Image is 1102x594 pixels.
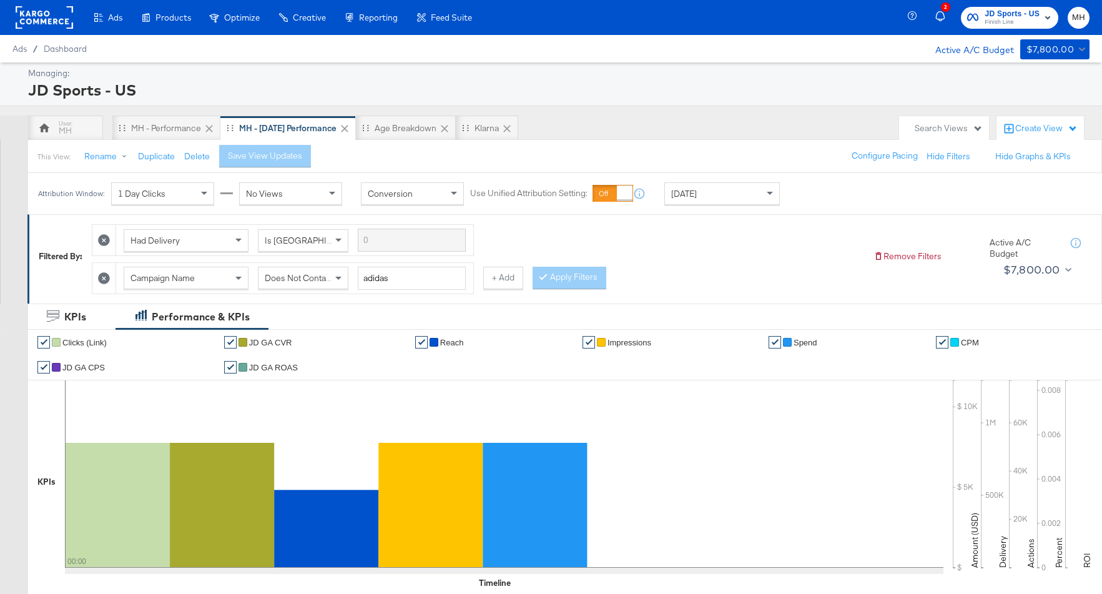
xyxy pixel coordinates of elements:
[224,361,237,374] a: ✔
[1015,122,1078,135] div: Create View
[358,267,466,290] input: Enter a search term
[843,145,927,167] button: Configure Pacing
[224,12,260,22] span: Optimize
[130,235,180,246] span: Had Delivery
[358,229,466,252] input: Enter a search term
[64,310,86,324] div: KPIs
[927,151,970,162] button: Hide Filters
[249,338,292,347] span: JD GA CVR
[265,272,333,284] span: Does Not Contain
[922,39,1014,58] div: Active A/C Budget
[1020,39,1090,59] button: $7,800.00
[1073,11,1085,25] span: MH
[44,44,87,54] a: Dashboard
[368,188,413,199] span: Conversion
[246,188,283,199] span: No Views
[470,188,588,200] label: Use Unified Attribution Setting:
[37,189,105,198] div: Attribution Window:
[62,338,107,347] span: Clicks (Link)
[794,338,817,347] span: Spend
[583,336,595,349] a: ✔
[969,513,980,568] text: Amount (USD)
[293,12,326,22] span: Creative
[1068,7,1090,29] button: MH
[28,67,1086,79] div: Managing:
[1053,538,1065,568] text: Percent
[239,122,337,134] div: MH - [DATE] Performance
[152,310,250,324] div: Performance & KPIs
[37,476,56,488] div: KPIs
[76,146,140,168] button: Rename
[462,124,469,131] div: Drag to reorder tab
[997,536,1008,568] text: Delivery
[12,44,27,54] span: Ads
[961,7,1058,29] button: JD Sports - USFinish Line
[995,151,1071,162] button: Hide Graphs & KPIs
[27,44,44,54] span: /
[265,235,360,246] span: Is [GEOGRAPHIC_DATA]
[37,152,71,162] div: This View:
[936,336,948,349] a: ✔
[479,577,511,589] div: Timeline
[62,363,105,372] span: JD GA CPS
[359,12,398,22] span: Reporting
[941,2,950,12] div: 2
[108,12,122,22] span: Ads
[998,260,1074,280] button: $7,800.00
[119,124,125,131] div: Drag to reorder tab
[608,338,651,347] span: Impressions
[440,338,464,347] span: Reach
[985,17,1040,27] span: Finish Line
[227,124,234,131] div: Drag to reorder tab
[990,237,1058,260] div: Active A/C Budget
[915,122,983,134] div: Search Views
[184,151,210,162] button: Delete
[28,79,1086,101] div: JD Sports - US
[1081,553,1093,568] text: ROI
[155,12,191,22] span: Products
[130,272,195,284] span: Campaign Name
[37,361,50,374] a: ✔
[985,7,1040,21] span: JD Sports - US
[769,336,781,349] a: ✔
[1026,42,1075,57] div: $7,800.00
[1003,260,1060,279] div: $7,800.00
[873,250,942,262] button: Remove Filters
[483,267,523,289] button: + Add
[431,12,472,22] span: Feed Suite
[39,250,82,262] div: Filtered By:
[475,122,499,134] div: Klarna
[415,336,428,349] a: ✔
[671,188,697,199] span: [DATE]
[375,122,436,134] div: Age Breakdown
[138,151,175,162] button: Duplicate
[249,363,298,372] span: JD GA ROAS
[362,124,369,131] div: Drag to reorder tab
[59,125,72,137] div: MH
[118,188,165,199] span: 1 Day Clicks
[224,336,237,349] a: ✔
[933,6,955,30] button: 2
[131,122,201,134] div: MH - Performance
[961,338,979,347] span: CPM
[1025,538,1036,568] text: Actions
[37,336,50,349] a: ✔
